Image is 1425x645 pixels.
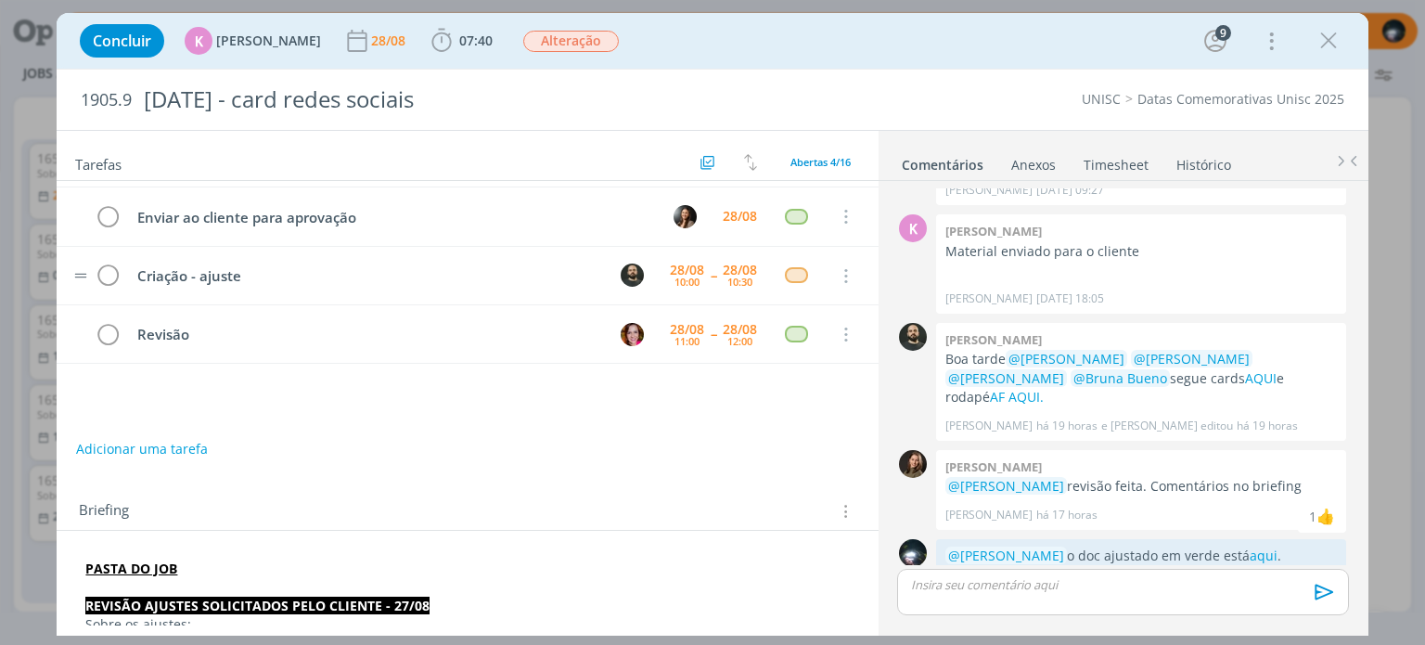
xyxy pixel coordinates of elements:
button: 07:40 [427,26,497,56]
p: [PERSON_NAME] [945,418,1033,434]
a: Histórico [1175,148,1232,174]
img: drag-icon.svg [74,273,87,278]
div: 10:00 [674,277,700,287]
a: Comentários [901,148,984,174]
img: B [621,323,644,346]
span: @[PERSON_NAME] [1008,350,1124,368]
b: [PERSON_NAME] [945,458,1042,475]
div: 28/08 [723,264,757,277]
span: 07:40 [459,32,493,49]
div: 11:00 [674,336,700,346]
button: B [672,202,700,230]
img: P [621,264,644,287]
button: K[PERSON_NAME] [185,27,321,55]
b: [PERSON_NAME] [945,331,1042,348]
button: P [619,262,647,290]
p: o doc ajustado em verde está . [945,547,1337,565]
a: aqui [1250,547,1277,564]
button: Concluir [80,24,164,58]
span: Concluir [93,33,151,48]
span: [PERSON_NAME] [216,34,321,47]
a: AQUI [1245,369,1277,387]
span: @[PERSON_NAME] [948,369,1064,387]
a: AF AQUI. [990,388,1044,406]
img: arrow-down-up.svg [744,154,757,171]
span: e [PERSON_NAME] editou [1101,418,1233,434]
div: 1 [1309,507,1316,526]
span: -- [711,269,716,282]
div: Revisão [129,323,603,346]
p: Material enviado para o cliente [945,242,1337,261]
div: Enviar ao cliente para aprovação [129,206,656,229]
div: 9 [1215,25,1231,41]
a: UNISC [1082,90,1121,108]
a: Timesheet [1083,148,1149,174]
a: Datas Comemorativas Unisc 2025 [1137,90,1344,108]
button: B [619,320,647,348]
span: há 19 horas [1036,418,1098,434]
span: [DATE] 09:27 [1036,182,1104,199]
img: B [674,205,697,228]
span: @Bruna Bueno [1073,369,1167,387]
div: [DATE] - card redes sociais [135,77,810,123]
span: há 17 horas [1036,507,1098,523]
img: J [899,450,927,478]
button: 9 [1200,26,1230,56]
p: [PERSON_NAME] [945,290,1033,307]
div: 28/08 [723,210,757,223]
span: Tarefas [75,151,122,174]
p: [PERSON_NAME] [945,182,1033,199]
div: 10:30 [727,277,752,287]
button: Alteração [522,30,620,53]
p: Sobre os ajustes: [85,615,849,634]
img: P [899,323,927,351]
div: 28/08 [670,264,704,277]
button: Adicionar uma tarefa [75,432,209,466]
div: Anexos [1011,156,1056,174]
strong: REVISÃO AJUSTES SOLICITADOS PELO CLIENTE - 27/08 [85,597,430,614]
div: dialog [57,13,1367,636]
div: 12:00 [727,336,752,346]
span: @[PERSON_NAME] [948,477,1064,495]
div: K [185,27,212,55]
div: Criação - ajuste [129,264,603,288]
div: 28/08 [371,34,409,47]
span: 1905.9 [81,90,132,110]
span: [DATE] 18:05 [1036,290,1104,307]
div: 28/08 [723,323,757,336]
span: -- [711,328,716,341]
p: revisão feita. Comentários no briefing [945,477,1337,496]
div: K [899,214,927,242]
img: G [899,539,927,567]
a: PASTA DO JOB [85,560,177,577]
span: @[PERSON_NAME] [948,547,1064,564]
div: 28/08 [670,323,704,336]
span: @[PERSON_NAME] [1134,350,1250,368]
span: Alteração [523,31,619,52]
span: Briefing [79,499,129,523]
p: Boa tarde segue cards e rodapé [945,350,1337,406]
span: há 19 horas [1237,418,1298,434]
p: [PERSON_NAME] [945,507,1033,523]
span: Abertas 4/16 [790,155,851,169]
div: Karoline Arend [1316,505,1335,527]
b: [PERSON_NAME] [945,223,1042,239]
